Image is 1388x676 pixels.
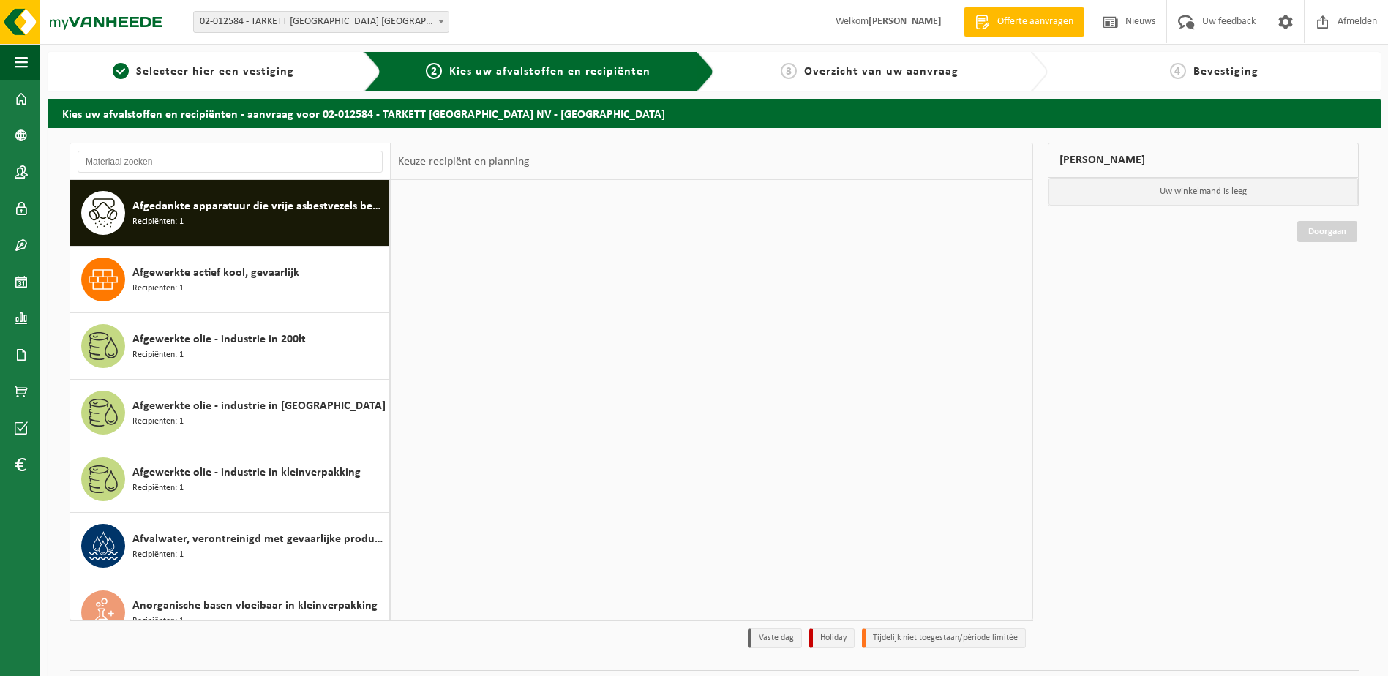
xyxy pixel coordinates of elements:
[70,247,390,313] button: Afgewerkte actief kool, gevaarlijk Recipiënten: 1
[132,198,386,215] span: Afgedankte apparatuur die vrije asbestvezels bevat (niet shredderbaar)
[70,446,390,513] button: Afgewerkte olie - industrie in kleinverpakking Recipiënten: 1
[132,397,386,415] span: Afgewerkte olie - industrie in [GEOGRAPHIC_DATA]
[994,15,1077,29] span: Offerte aanvragen
[1297,221,1357,242] a: Doorgaan
[132,615,184,628] span: Recipiënten: 1
[132,348,184,362] span: Recipiënten: 1
[70,180,390,247] button: Afgedankte apparatuur die vrije asbestvezels bevat (niet shredderbaar) Recipiënten: 1
[1170,63,1186,79] span: 4
[132,548,184,562] span: Recipiënten: 1
[132,464,361,481] span: Afgewerkte olie - industrie in kleinverpakking
[1193,66,1258,78] span: Bevestiging
[132,415,184,429] span: Recipiënten: 1
[132,282,184,296] span: Recipiënten: 1
[869,16,942,27] strong: [PERSON_NAME]
[748,628,802,648] li: Vaste dag
[113,63,129,79] span: 1
[132,264,299,282] span: Afgewerkte actief kool, gevaarlijk
[48,99,1381,127] h2: Kies uw afvalstoffen en recipiënten - aanvraag voor 02-012584 - TARKETT [GEOGRAPHIC_DATA] NV - [G...
[426,63,442,79] span: 2
[70,380,390,446] button: Afgewerkte olie - industrie in [GEOGRAPHIC_DATA] Recipiënten: 1
[70,513,390,579] button: Afvalwater, verontreinigd met gevaarlijke producten Recipiënten: 1
[132,597,378,615] span: Anorganische basen vloeibaar in kleinverpakking
[804,66,959,78] span: Overzicht van uw aanvraag
[55,63,352,80] a: 1Selecteer hier een vestiging
[70,579,390,646] button: Anorganische basen vloeibaar in kleinverpakking Recipiënten: 1
[391,143,537,180] div: Keuze recipiënt en planning
[132,481,184,495] span: Recipiënten: 1
[132,331,306,348] span: Afgewerkte olie - industrie in 200lt
[193,11,449,33] span: 02-012584 - TARKETT DENDERMONDE NV - DENDERMONDE
[1048,178,1359,206] p: Uw winkelmand is leeg
[781,63,797,79] span: 3
[449,66,650,78] span: Kies uw afvalstoffen en recipiënten
[132,530,386,548] span: Afvalwater, verontreinigd met gevaarlijke producten
[862,628,1026,648] li: Tijdelijk niet toegestaan/période limitée
[1048,143,1359,178] div: [PERSON_NAME]
[78,151,383,173] input: Materiaal zoeken
[136,66,294,78] span: Selecteer hier een vestiging
[132,215,184,229] span: Recipiënten: 1
[964,7,1084,37] a: Offerte aanvragen
[809,628,855,648] li: Holiday
[194,12,449,32] span: 02-012584 - TARKETT DENDERMONDE NV - DENDERMONDE
[70,313,390,380] button: Afgewerkte olie - industrie in 200lt Recipiënten: 1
